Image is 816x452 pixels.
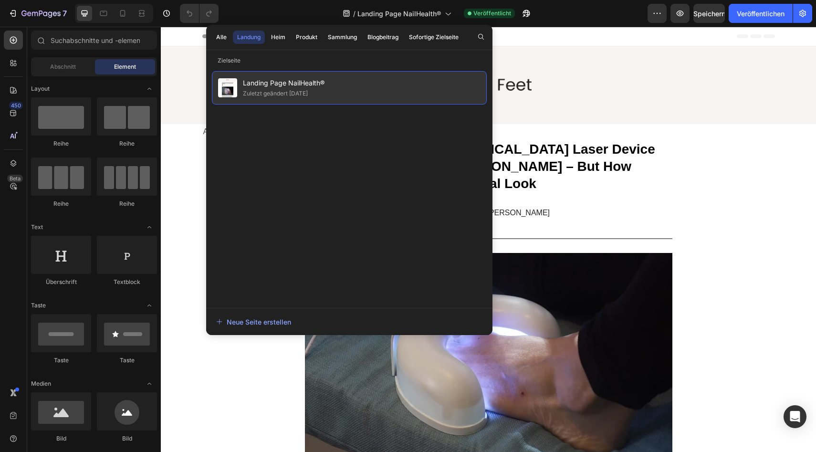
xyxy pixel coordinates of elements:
[142,220,157,235] span: Öffnen
[42,98,613,112] p: Advertorial
[283,30,373,90] img: gempages_581340402406130184-8ad3f008-e757-415d-8dea-7c5f59e2ca28.png
[693,4,725,23] button: Speichern
[142,81,157,96] span: Öffnen
[216,33,227,41] font: Alle
[161,27,816,452] iframe: Designbereich
[243,90,308,97] font: Zuletzt geändert [DATE]
[114,278,140,285] font: Textblock
[328,33,357,41] font: Sammlung
[53,140,69,147] font: Reihe
[31,31,157,50] input: Suchabschnitte und -elemente
[292,31,322,44] button: Produkt
[56,435,66,442] font: Bild
[184,181,389,191] p: Comment | Published on [DATE] | Author: [PERSON_NAME]
[120,357,135,364] font: Taste
[50,63,76,70] font: Abschnitt
[367,33,398,41] font: Blogbeitrag
[54,357,69,364] font: Taste
[693,10,725,18] font: Speichern
[243,79,324,87] font: Landing Page NailHealth®
[216,312,483,331] button: Neue Seite erstellen
[53,200,69,207] font: Reihe
[324,31,361,44] button: Sammlung
[152,174,176,198] img: gempages_581340402406130184-d6d15754-11b8-47d6-93d6-c3f2d146c145.webp
[63,9,67,18] font: 7
[31,380,51,387] font: Medien
[405,31,463,44] button: Sofortige Zielseite
[212,31,231,44] button: Alle
[114,63,136,70] font: Element
[729,4,793,23] button: Veröffentlichen
[409,33,459,41] font: Sofortige Zielseite
[144,226,512,433] img: gempages_581340402406130184-20200fe6-9a11-4e76-ba35-ed679b9a86e2.png
[31,302,46,309] font: Taste
[218,57,241,64] font: Zielseite
[357,10,441,18] font: Landing Page NailHealth®
[267,31,290,44] button: Heim
[119,200,135,207] font: Reihe
[142,376,157,391] span: Öffnen
[122,435,132,442] font: Bild
[227,318,291,326] font: Neue Seite erstellen
[296,33,317,41] font: Produkt
[31,223,43,231] font: Text
[145,115,494,164] span: “Groundbreaking” Anti-[MEDICAL_DATA] Laser Device Takes Social Media by [PERSON_NAME] – But How E...
[737,10,785,18] font: Veröffentlichen
[46,278,77,285] font: Überschrift
[233,31,265,44] button: Landung
[31,85,50,92] font: Layout
[237,33,261,41] font: Landung
[784,405,806,428] div: Öffnen Sie den Intercom Messenger
[10,175,21,182] font: Beta
[353,10,356,18] font: /
[271,33,285,41] font: Heim
[11,102,21,109] font: 450
[363,31,403,44] button: Blogbeitrag
[473,10,511,17] font: Veröffentlicht
[119,140,135,147] font: Reihe
[180,4,219,23] div: Rückgängig/Wiederholen
[142,298,157,313] span: Öffnen
[4,4,71,23] button: 7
